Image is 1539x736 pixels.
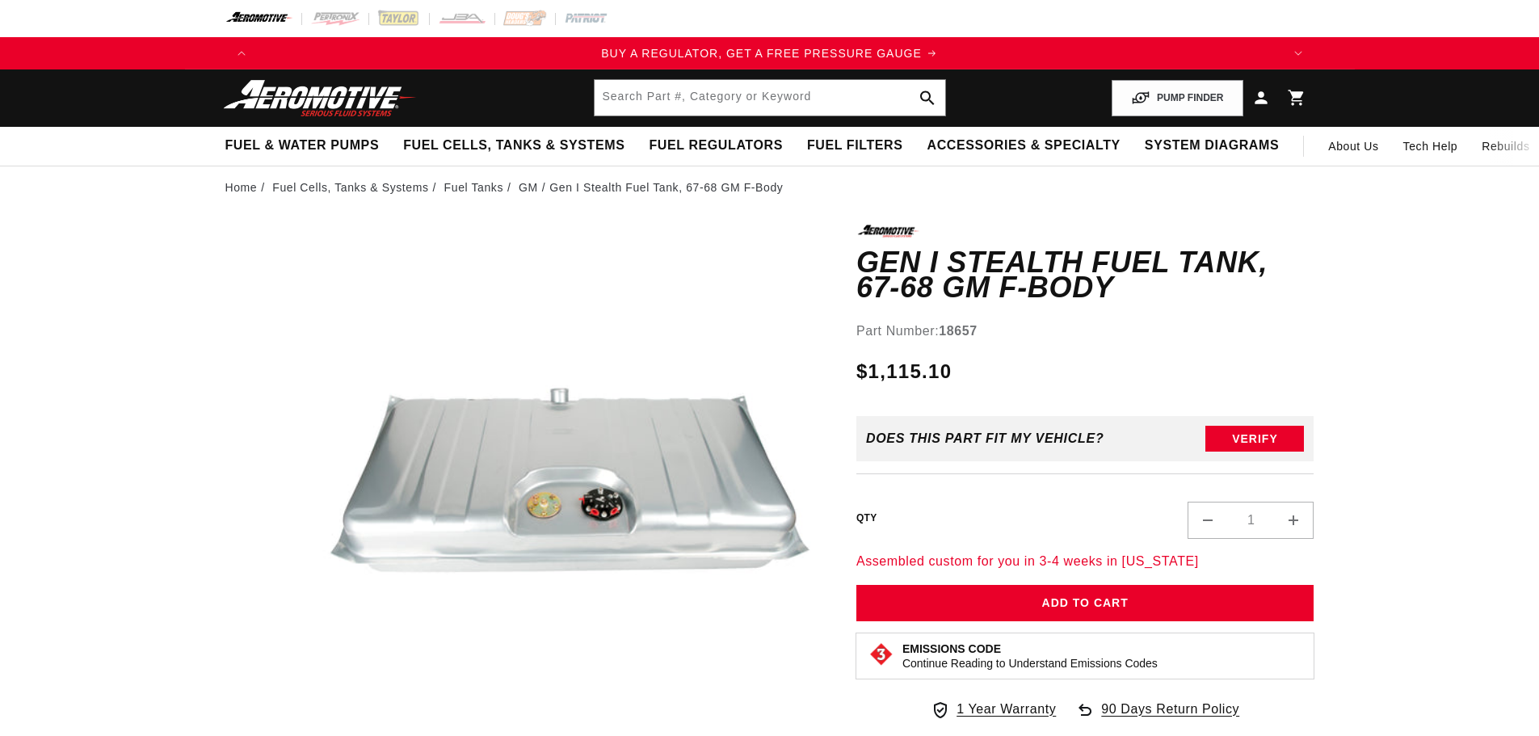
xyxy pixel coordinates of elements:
[866,431,1104,446] div: Does This part fit My vehicle?
[856,511,877,525] label: QTY
[225,137,380,154] span: Fuel & Water Pumps
[225,179,1314,196] nav: breadcrumbs
[225,179,258,196] a: Home
[258,44,1282,62] a: BUY A REGULATOR, GET A FREE PRESSURE GAUGE
[219,79,421,117] img: Aeromotive
[939,324,978,338] strong: 18657
[915,127,1133,165] summary: Accessories & Specialty
[1112,80,1243,116] button: PUMP FINDER
[902,656,1158,671] p: Continue Reading to Understand Emissions Codes
[856,321,1314,342] div: Part Number:
[595,80,945,116] input: Search by Part Number, Category or Keyword
[258,44,1282,62] div: 1 of 4
[856,585,1314,621] button: Add to Cart
[1075,699,1239,736] a: 90 Days Return Policy
[1328,140,1378,153] span: About Us
[1133,127,1291,165] summary: System Diagrams
[1205,426,1304,452] button: Verify
[1403,137,1458,155] span: Tech Help
[258,44,1282,62] div: Announcement
[795,127,915,165] summary: Fuel Filters
[637,127,794,165] summary: Fuel Regulators
[185,37,1355,69] slideshow-component: Translation missing: en.sections.announcements.announcement_bar
[868,641,894,667] img: Emissions code
[225,37,258,69] button: Translation missing: en.sections.announcements.previous_announcement
[391,127,637,165] summary: Fuel Cells, Tanks & Systems
[1101,699,1239,736] span: 90 Days Return Policy
[931,699,1056,720] a: 1 Year Warranty
[1282,37,1314,69] button: Translation missing: en.sections.announcements.next_announcement
[519,179,538,196] a: GM
[601,47,922,60] span: BUY A REGULATOR, GET A FREE PRESSURE GAUGE
[213,127,392,165] summary: Fuel & Water Pumps
[1482,137,1529,155] span: Rebuilds
[902,642,1001,655] strong: Emissions Code
[902,641,1158,671] button: Emissions CodeContinue Reading to Understand Emissions Codes
[910,80,945,116] button: search button
[1145,137,1279,154] span: System Diagrams
[444,179,503,196] a: Fuel Tanks
[549,179,783,196] li: Gen I Stealth Fuel Tank, 67-68 GM F-Body
[856,357,952,386] span: $1,115.10
[957,699,1056,720] span: 1 Year Warranty
[856,551,1314,572] p: Assembled custom for you in 3-4 weeks in [US_STATE]
[649,137,782,154] span: Fuel Regulators
[1391,127,1470,166] summary: Tech Help
[403,137,624,154] span: Fuel Cells, Tanks & Systems
[856,250,1314,301] h1: Gen I Stealth Fuel Tank, 67-68 GM F-Body
[807,137,903,154] span: Fuel Filters
[272,179,440,196] li: Fuel Cells, Tanks & Systems
[1316,127,1390,166] a: About Us
[927,137,1121,154] span: Accessories & Specialty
